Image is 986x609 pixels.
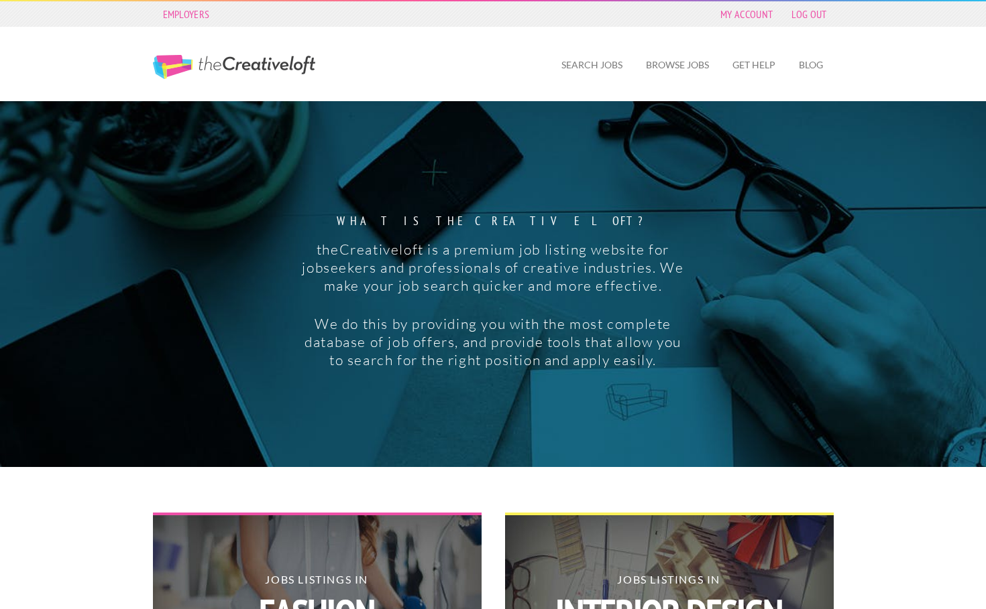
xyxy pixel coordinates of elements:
[788,50,834,80] a: Blog
[156,5,217,23] a: Employers
[153,55,315,79] a: The Creative Loft
[551,50,633,80] a: Search Jobs
[299,315,686,369] p: We do this by providing you with the most complete database of job offers, and provide tools that...
[722,50,786,80] a: Get Help
[714,5,779,23] a: My Account
[635,50,720,80] a: Browse Jobs
[785,5,833,23] a: Log Out
[299,241,686,295] p: theCreativeloft is a premium job listing website for jobseekers and professionals of creative ind...
[299,215,686,227] strong: What is the creative loft?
